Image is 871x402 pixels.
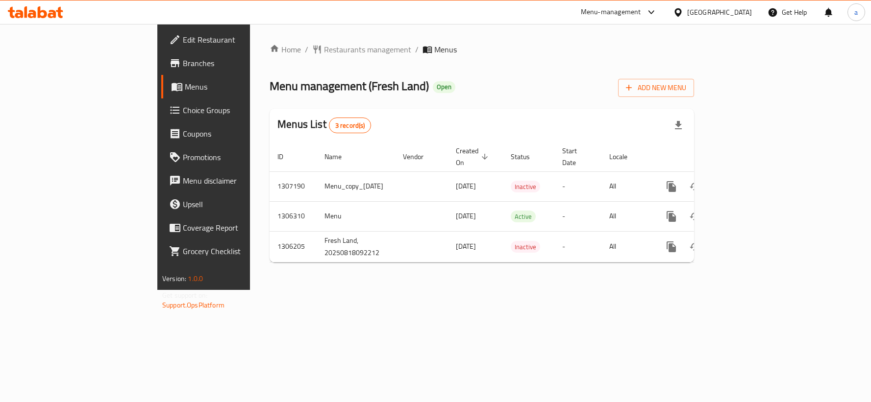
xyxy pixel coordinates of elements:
[511,151,543,163] span: Status
[415,44,419,55] li: /
[317,171,395,201] td: Menu_copy_[DATE]
[317,201,395,231] td: Menu
[161,122,303,145] a: Coupons
[183,151,295,163] span: Promotions
[456,180,476,192] span: [DATE]
[317,231,395,262] td: Fresh Land, 20250818092212
[660,205,683,228] button: more
[161,145,303,169] a: Promotions
[554,171,601,201] td: -
[161,192,303,216] a: Upsell
[581,6,641,18] div: Menu-management
[161,169,303,192] a: Menu disclaimer
[562,145,590,168] span: Start Date
[162,272,186,285] span: Version:
[511,241,540,253] span: Inactive
[329,118,372,133] div: Total records count
[456,145,491,168] span: Created On
[324,44,411,55] span: Restaurants management
[161,239,303,263] a: Grocery Checklist
[660,235,683,259] button: more
[270,75,429,97] span: Menu management ( Fresh Land )
[554,201,601,231] td: -
[183,34,295,46] span: Edit Restaurant
[329,121,371,130] span: 3 record(s)
[456,210,476,222] span: [DATE]
[511,241,540,253] div: Inactive
[161,216,303,239] a: Coverage Report
[312,44,411,55] a: Restaurants management
[183,198,295,210] span: Upsell
[433,83,455,91] span: Open
[162,299,224,311] a: Support.OpsPlatform
[277,117,371,133] h2: Menus List
[183,222,295,234] span: Coverage Report
[511,211,536,222] span: Active
[434,44,457,55] span: Menus
[854,7,858,18] span: a
[270,142,762,262] table: enhanced table
[456,240,476,253] span: [DATE]
[683,235,707,259] button: Change Status
[618,79,694,97] button: Add New Menu
[403,151,436,163] span: Vendor
[554,231,601,262] td: -
[183,104,295,116] span: Choice Groups
[626,82,686,94] span: Add New Menu
[683,175,707,198] button: Change Status
[660,175,683,198] button: more
[188,272,203,285] span: 1.0.0
[162,289,207,302] span: Get support on:
[183,245,295,257] span: Grocery Checklist
[601,201,652,231] td: All
[183,57,295,69] span: Branches
[161,75,303,98] a: Menus
[270,44,694,55] nav: breadcrumb
[652,142,762,172] th: Actions
[161,28,303,51] a: Edit Restaurant
[609,151,640,163] span: Locale
[433,81,455,93] div: Open
[601,171,652,201] td: All
[277,151,296,163] span: ID
[305,44,308,55] li: /
[667,114,690,137] div: Export file
[161,98,303,122] a: Choice Groups
[161,51,303,75] a: Branches
[511,181,540,192] span: Inactive
[183,128,295,140] span: Coupons
[185,81,295,93] span: Menus
[324,151,354,163] span: Name
[183,175,295,187] span: Menu disclaimer
[601,231,652,262] td: All
[687,7,752,18] div: [GEOGRAPHIC_DATA]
